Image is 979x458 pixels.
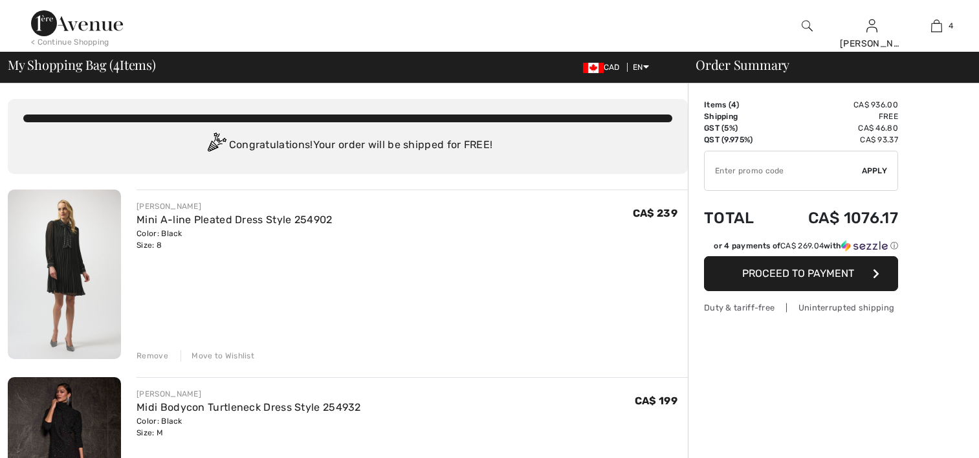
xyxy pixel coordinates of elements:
[137,388,361,400] div: [PERSON_NAME]
[137,415,361,439] div: Color: Black Size: M
[704,111,773,122] td: Shipping
[704,122,773,134] td: GST (5%)
[113,55,120,72] span: 4
[583,63,604,73] img: Canadian Dollar
[633,207,677,219] span: CA$ 239
[181,350,254,362] div: Move to Wishlist
[862,165,888,177] span: Apply
[866,19,877,32] a: Sign In
[714,240,898,252] div: or 4 payments of with
[137,228,332,251] div: Color: Black Size: 8
[23,133,672,158] div: Congratulations! Your order will be shipped for FREE!
[31,10,123,36] img: 1ère Avenue
[773,122,898,134] td: CA$ 46.80
[704,240,898,256] div: or 4 payments ofCA$ 269.04withSezzle Click to learn more about Sezzle
[731,100,736,109] span: 4
[773,134,898,146] td: CA$ 93.37
[633,63,649,72] span: EN
[137,201,332,212] div: [PERSON_NAME]
[949,20,953,32] span: 4
[905,18,968,34] a: 4
[680,58,971,71] div: Order Summary
[137,213,332,226] a: Mini A-line Pleated Dress Style 254902
[8,58,156,71] span: My Shopping Bag ( Items)
[583,63,625,72] span: CAD
[8,190,121,359] img: Mini A-line Pleated Dress Style 254902
[866,18,877,34] img: My Info
[802,18,813,34] img: search the website
[704,134,773,146] td: QST (9.975%)
[742,267,854,279] span: Proceed to Payment
[773,99,898,111] td: CA$ 936.00
[203,133,229,158] img: Congratulation2.svg
[840,37,903,50] div: [PERSON_NAME]
[137,350,168,362] div: Remove
[704,301,898,314] div: Duty & tariff-free | Uninterrupted shipping
[137,401,361,413] a: Midi Bodycon Turtleneck Dress Style 254932
[635,395,677,407] span: CA$ 199
[773,196,898,240] td: CA$ 1076.17
[704,196,773,240] td: Total
[704,256,898,291] button: Proceed to Payment
[841,240,888,252] img: Sezzle
[773,111,898,122] td: Free
[780,241,824,250] span: CA$ 269.04
[704,99,773,111] td: Items ( )
[31,36,109,48] div: < Continue Shopping
[931,18,942,34] img: My Bag
[705,151,862,190] input: Promo code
